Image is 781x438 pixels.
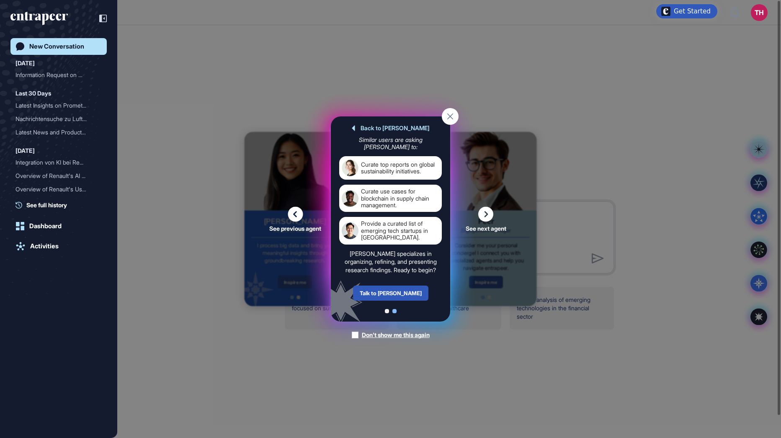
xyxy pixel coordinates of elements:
span: See next agent [466,226,506,232]
div: Overview of Renault's Use of AI and Industrial Metaverse for Faster Car Development and Cost Effi... [15,183,102,196]
a: New Conversation [10,38,107,55]
div: Similar users are asking [PERSON_NAME] to: [339,137,442,150]
div: Curate top reports on global sustainability initiatives. [361,160,439,176]
div: Latest News and Product Announcements on Air Suspension Systems in Chinese Cars, Focusing on BYD [15,126,102,139]
div: Dashboard [29,222,62,230]
span: See previous agent [269,226,321,232]
span: See full history [26,201,67,209]
div: Information Request on We... [15,68,95,82]
img: agent-card-sample-avatar-02.png [342,190,358,207]
div: Information Request on Wemolo GmbH [15,68,102,82]
a: Activities [10,238,107,255]
div: Provide a curated list of emerging tech startups in [GEOGRAPHIC_DATA]. [361,220,439,241]
div: Integration von KI bei Renault: Nutzung des industriellen Metaverse zur Optimierung interner Proz... [15,156,102,169]
div: Nachrichtensuche zu Luftfederungssystemen in Autos mit Fokus auf China im Jahr 2025 [15,112,102,126]
img: launcher-image-alternative-text [661,7,670,16]
div: Activities [30,242,59,250]
div: Latest News and Product A... [15,126,95,139]
div: Latest Insights on Prometheus Fuels [15,99,102,112]
div: Talk to [PERSON_NAME] [353,286,428,301]
div: [DATE] [15,58,35,68]
a: Dashboard [10,218,107,234]
div: Overview of Renault's AI Activities in 2024 and Beyond [15,169,102,183]
div: Open Get Started checklist [656,4,717,18]
div: Get Started [674,7,711,15]
div: Latest Insights on Promet... [15,99,95,112]
a: See full history [15,201,107,209]
div: Nachrichtensuche zu Luftf... [15,112,95,126]
div: Overview of Renault's AI ... [15,169,95,183]
img: agent-card-sample-avatar-01.png [342,160,358,176]
div: entrapeer-logo [10,12,68,25]
button: TH [751,4,768,21]
img: agent-card-sample-avatar-03.png [342,222,358,239]
div: Back to [PERSON_NAME] [352,125,430,131]
div: Curate use cases for blockchain in supply chain management. [361,188,439,209]
div: Integration von KI bei Re... [15,156,95,169]
div: [PERSON_NAME] specializes in organizing, refining, and presenting research findings. Ready to begin? [339,250,442,274]
div: [DATE] [15,146,35,156]
div: Don't show me this again [362,331,430,339]
div: Last 30 Days [15,88,51,98]
div: Overview of Renault's Use... [15,183,95,196]
div: New Conversation [29,43,84,50]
